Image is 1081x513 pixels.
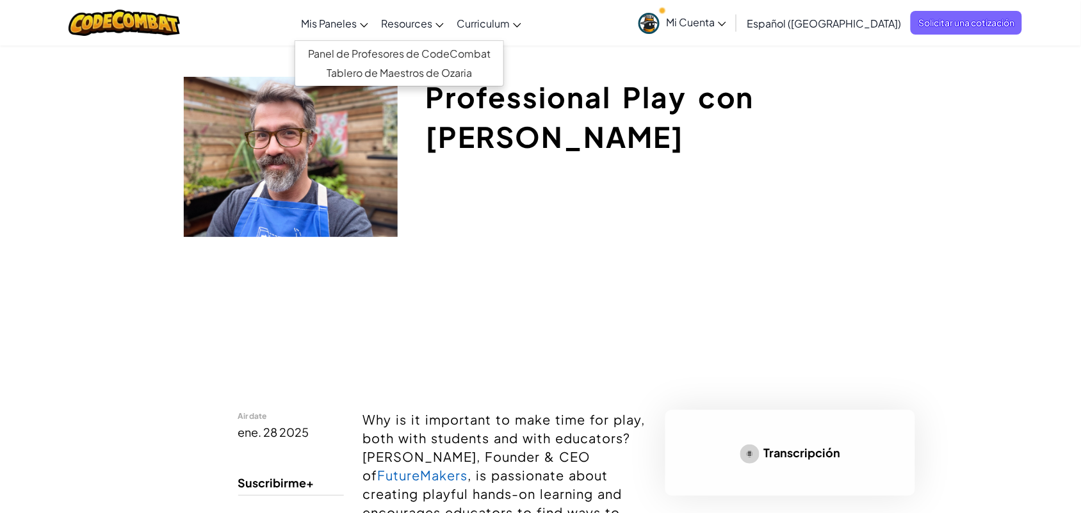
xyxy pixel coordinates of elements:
a: Español ([GEOGRAPHIC_DATA]) [740,6,907,40]
span: Curriculum [457,17,510,30]
img: avatar [638,13,660,34]
span: Mi Cuenta [666,15,726,29]
span: Resources [381,17,432,30]
a: Mi Cuenta [632,3,733,43]
a: Solicitar una cotización [911,11,1022,35]
a: FutureMakers [378,467,468,483]
a: Curriculum [450,6,528,40]
span: Mis Paneles [301,17,357,30]
div: ene. 28 2025 [238,423,344,441]
span: Transcripción [761,445,841,460]
img: Transcript Icon [740,444,760,464]
img: CodeCombat logo [69,10,181,36]
img: Guest Image [184,77,397,237]
a: Panel de Profesores de CodeCombat [295,44,503,63]
div: Suscribirme+ [238,473,344,496]
div: Air date [238,410,344,423]
h1: [PERSON_NAME] [425,117,843,156]
a: Tablero de Maestros de Ozaria [295,63,503,83]
h1: Professional Play con [425,77,801,117]
a: Mis Paneles [295,6,375,40]
span: Español ([GEOGRAPHIC_DATA]) [747,17,901,30]
a: Resources [375,6,450,40]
